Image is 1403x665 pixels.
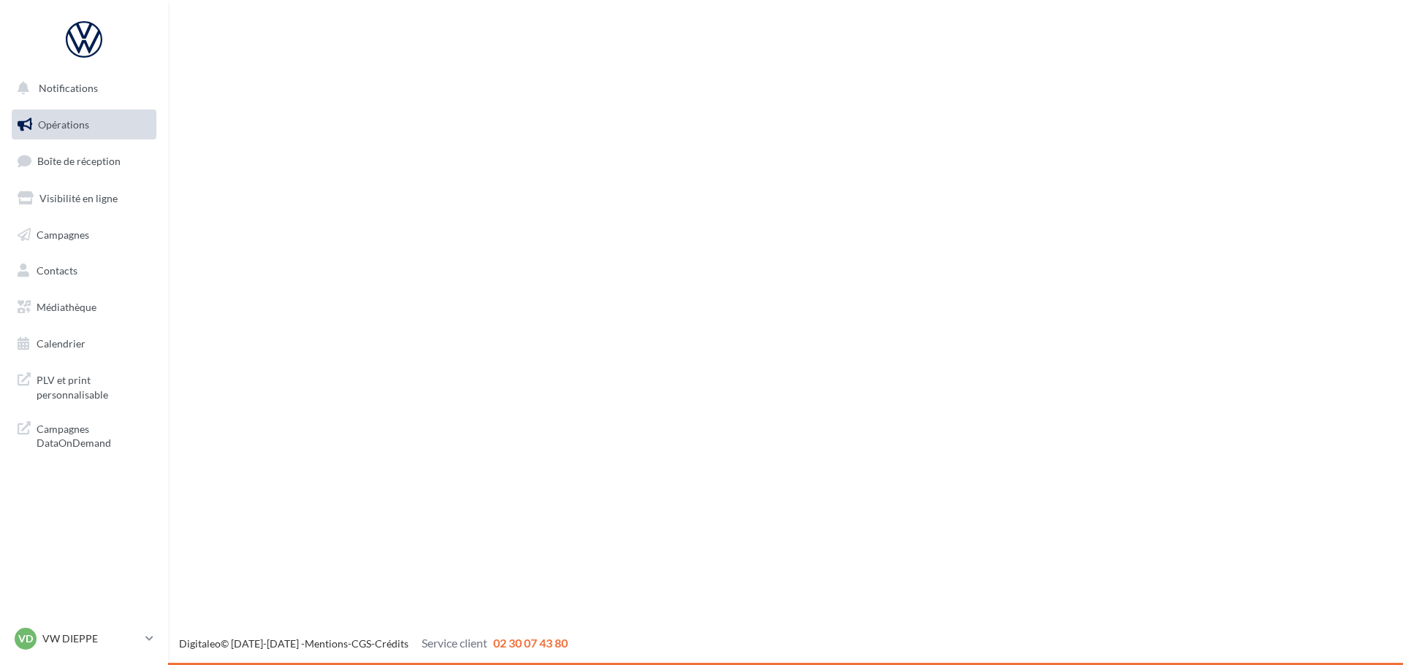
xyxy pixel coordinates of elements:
[179,637,568,650] span: © [DATE]-[DATE] - - -
[375,637,408,650] a: Crédits
[422,636,487,650] span: Service client
[9,292,159,323] a: Médiathèque
[179,637,221,650] a: Digitaleo
[38,118,89,131] span: Opérations
[12,625,156,653] a: VD VW DIEPPE
[9,145,159,177] a: Boîte de réception
[42,631,140,646] p: VW DIEPPE
[37,370,151,401] span: PLV et print personnalisable
[37,155,121,167] span: Boîte de réception
[493,636,568,650] span: 02 30 07 43 80
[305,637,348,650] a: Mentions
[37,301,96,313] span: Médiathèque
[9,73,153,104] button: Notifications
[351,637,371,650] a: CGS
[37,337,85,350] span: Calendrier
[37,264,77,277] span: Contacts
[37,419,151,450] span: Campagnes DataOnDemand
[37,228,89,240] span: Campagnes
[39,192,118,204] span: Visibilité en ligne
[9,328,159,359] a: Calendrier
[9,255,159,286] a: Contacts
[9,109,159,140] a: Opérations
[39,82,98,94] span: Notifications
[9,364,159,407] a: PLV et print personnalisable
[9,220,159,250] a: Campagnes
[9,413,159,456] a: Campagnes DataOnDemand
[9,183,159,214] a: Visibilité en ligne
[18,631,33,646] span: VD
